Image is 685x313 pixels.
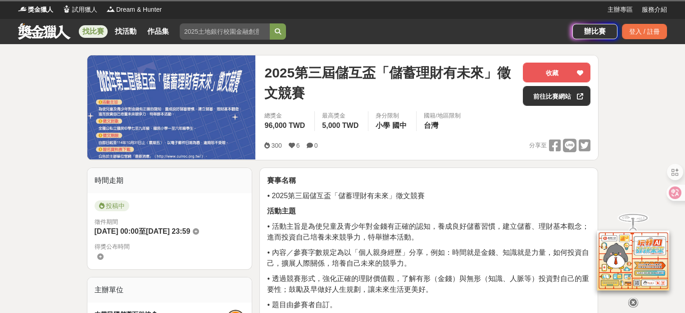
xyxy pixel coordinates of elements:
[18,5,27,14] img: Logo
[62,5,97,14] a: Logo試用獵人
[392,122,407,129] span: 國中
[144,25,172,38] a: 作品集
[87,168,252,193] div: 時間走期
[529,139,547,152] span: 分享至
[95,218,118,225] span: 徵件期間
[523,63,590,82] button: 收藏
[28,5,53,14] span: 獎金獵人
[106,5,115,14] img: Logo
[296,142,300,149] span: 6
[267,301,336,308] span: • 題目由參賽者自訂。
[18,5,53,14] a: Logo獎金獵人
[376,122,390,129] span: 小學
[264,111,307,120] span: 總獎金
[267,192,425,200] span: • 2025第三屆儲互盃「儲蓄理財有未來」徵文競賽
[95,242,245,251] span: 得獎公布時間
[572,24,617,39] a: 辦比賽
[267,275,589,293] span: • 透過競賽形式，強化正確的理財價值觀，了解有形（金錢）與無形（知識、人脈等）投資對自己的重要性；鼓勵及早做好人生規劃，讓未來生活更美好。
[267,222,589,241] span: • 活動主旨是為使兒童及青少年對金錢有正確的認知，養成良好儲蓄習慣，建立儲蓄、理財基本觀念；進而投資自己培養未來競爭力，特舉辦本活動。
[87,277,252,303] div: 主辦單位
[267,249,589,267] span: • 內容／參賽字數規定為以「個人親身經歷」分享，例如：時間就是金錢、知識就是力量，如何投資自己，擴展人際關係，培養自己未來的競爭力。
[87,55,256,159] img: Cover Image
[424,111,461,120] div: 國籍/地區限制
[597,231,669,290] img: d2146d9a-e6f6-4337-9592-8cefde37ba6b.png
[146,227,190,235] span: [DATE] 23:59
[95,200,129,211] span: 投稿中
[322,111,361,120] span: 最高獎金
[62,5,71,14] img: Logo
[139,227,146,235] span: 至
[180,23,270,40] input: 2025土地銀行校園金融創意挑戰賽：從你出發 開啟智慧金融新頁
[322,122,358,129] span: 5,000 TWD
[264,122,305,129] span: 96,000 TWD
[271,142,281,149] span: 300
[376,111,409,120] div: 身分限制
[267,207,296,215] strong: 活動主題
[608,5,633,14] a: 主辦專區
[79,25,108,38] a: 找比賽
[622,24,667,39] div: 登入 / 註冊
[111,25,140,38] a: 找活動
[116,5,162,14] span: Dream & Hunter
[424,122,438,129] span: 台灣
[267,177,296,184] strong: 賽事名稱
[523,86,590,106] a: 前往比賽網站
[642,5,667,14] a: 服務介紹
[95,227,139,235] span: [DATE] 00:00
[106,5,162,14] a: LogoDream & Hunter
[314,142,318,149] span: 0
[72,5,97,14] span: 試用獵人
[264,63,516,103] span: 2025第三屆儲互盃「儲蓄理財有未來」徵文競賽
